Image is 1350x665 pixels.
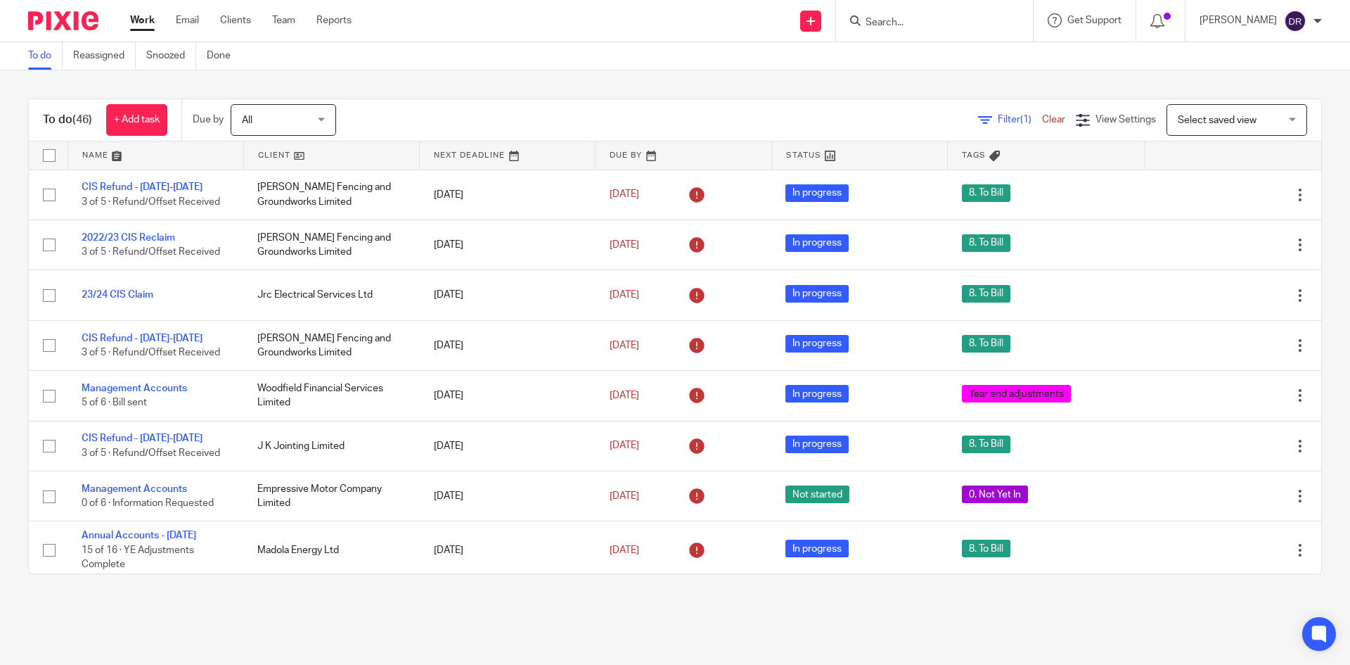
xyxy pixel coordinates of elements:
span: 8. To Bill [962,540,1010,557]
a: Snoozed [146,42,196,70]
img: Pixie [28,11,98,30]
span: All [242,115,252,125]
span: [DATE] [610,391,639,400]
td: [DATE] [420,371,596,421]
a: CIS Refund - [DATE]-[DATE] [82,182,202,192]
a: Clients [220,13,251,27]
span: (1) [1020,115,1031,125]
td: [PERSON_NAME] Fencing and Groundworks Limited [243,220,419,270]
span: Select saved view [1178,115,1256,125]
span: 8. To Bill [962,335,1010,353]
span: 3 of 5 · Refund/Offset Received [82,197,220,207]
span: In progress [785,285,849,303]
td: Empressive Motor Company Limited [243,471,419,521]
span: [DATE] [610,190,639,200]
td: [PERSON_NAME] Fencing and Groundworks Limited [243,170,419,220]
td: [DATE] [420,320,596,370]
span: In progress [785,184,849,202]
span: Filter [998,115,1042,125]
span: 8. To Bill [962,184,1010,202]
span: Get Support [1067,15,1121,25]
span: [DATE] [610,545,639,555]
span: 8. To Bill [962,285,1010,303]
span: [DATE] [610,441,639,451]
a: Management Accounts [82,384,187,393]
a: Annual Accounts - [DATE] [82,531,196,540]
a: Work [130,13,155,27]
td: [DATE] [420,270,596,320]
span: 8. To Bill [962,436,1010,453]
span: 0 of 6 · Information Requested [82,498,214,508]
span: In progress [785,540,849,557]
a: CIS Refund - [DATE]-[DATE] [82,433,202,443]
span: 8. To Bill [962,234,1010,252]
a: + Add task [106,104,167,136]
a: Done [207,42,241,70]
span: Year end adjustments [962,385,1071,403]
span: [DATE] [610,240,639,250]
span: 0. Not Yet In [962,486,1028,503]
a: Reassigned [73,42,136,70]
span: 3 of 5 · Refund/Offset Received [82,247,220,257]
span: 3 of 5 · Refund/Offset Received [82,448,220,458]
span: Not started [785,486,849,503]
td: J K Jointing Limited [243,421,419,471]
a: Team [272,13,295,27]
span: View Settings [1095,115,1156,125]
span: In progress [785,234,849,252]
span: 15 of 16 · YE Adjustments Complete [82,545,194,570]
span: 5 of 6 · Bill sent [82,398,147,408]
td: [PERSON_NAME] Fencing and Groundworks Limited [243,320,419,370]
td: [DATE] [420,521,596,579]
a: CIS Refund - [DATE]-[DATE] [82,334,202,343]
td: [DATE] [420,471,596,521]
p: [PERSON_NAME] [1200,13,1277,27]
span: Tags [962,151,986,159]
a: 23/24 CIS Claim [82,290,153,300]
td: Woodfield Financial Services Limited [243,371,419,421]
span: In progress [785,385,849,403]
td: [DATE] [420,421,596,471]
a: Clear [1042,115,1065,125]
td: Jrc Electrical Services Ltd [243,270,419,320]
a: 2022/23 CIS Reclaim [82,233,175,243]
a: Email [176,13,199,27]
td: [DATE] [420,220,596,270]
td: Madola Energy Ltd [243,521,419,579]
p: Due by [193,113,224,127]
span: [DATE] [610,290,639,300]
span: In progress [785,436,849,453]
td: [DATE] [420,170,596,220]
img: svg%3E [1284,10,1306,32]
span: In progress [785,335,849,353]
span: [DATE] [610,341,639,350]
span: 3 of 5 · Refund/Offset Received [82,348,220,357]
a: Reports [316,13,352,27]
h1: To do [43,113,92,127]
span: [DATE] [610,491,639,501]
a: To do [28,42,63,70]
a: Management Accounts [82,484,187,494]
span: (46) [72,114,92,125]
input: Search [864,17,991,30]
